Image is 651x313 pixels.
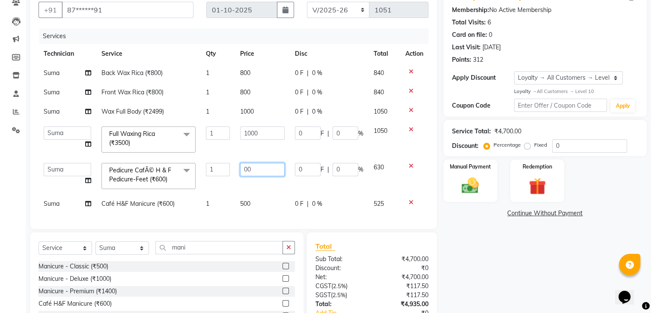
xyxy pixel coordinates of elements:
span: Total [315,242,335,251]
input: Search or Scan [155,241,283,254]
img: _gift.svg [523,176,551,197]
span: 800 [240,88,250,96]
button: Apply [610,99,635,112]
iframe: chat widget [615,279,642,304]
button: +91 [39,2,62,18]
div: 0 [489,30,492,39]
div: ₹4,700.00 [372,273,435,282]
div: ( ) [309,291,372,300]
div: ₹4,700.00 [494,127,521,136]
span: Front Wax Rica (₹800) [101,88,163,96]
div: Manicure - Premium (₹1400) [39,287,117,296]
th: Price [235,44,290,63]
span: Back Wax Rica (₹800) [101,69,163,77]
div: ₹4,700.00 [372,255,435,264]
div: Manicure - Deluxe (₹1000) [39,274,111,283]
span: Full Waxing Rica (₹3500) [109,130,155,147]
div: Points: [452,55,471,64]
span: 0 % [312,69,322,78]
div: Last Visit: [452,43,481,52]
div: Discount: [452,141,479,150]
label: Redemption [523,163,552,171]
span: 525 [374,200,384,208]
span: 1 [206,69,209,77]
span: 0 % [312,107,322,116]
div: Total: [309,300,372,309]
div: Discount: [309,264,372,273]
div: Services [39,28,435,44]
div: Apply Discount [452,73,514,82]
div: Coupon Code [452,101,514,110]
div: 6 [488,18,491,27]
span: % [358,129,363,138]
span: F [321,129,324,138]
div: ₹4,935.00 [372,300,435,309]
span: | [307,199,309,208]
input: Search by Name/Mobile/Email/Code [62,2,193,18]
span: 800 [240,69,250,77]
span: 0 F [295,69,303,78]
span: 0 F [295,199,303,208]
div: Manicure - Classic (₹500) [39,262,108,271]
span: Pedicure CafÃ© H & F Pedicure-Feet (₹600) [109,166,171,183]
span: Suma [44,88,59,96]
span: 2.5% [333,292,345,298]
a: x [130,139,134,147]
span: | [307,69,309,78]
span: | [307,88,309,97]
th: Technician [39,44,96,63]
input: Enter Offer / Coupon Code [514,99,607,112]
div: ₹117.50 [372,282,435,291]
img: _cash.svg [456,176,484,196]
span: Suma [44,69,59,77]
strong: Loyalty → [514,88,537,94]
label: Percentage [493,141,521,149]
span: 2.5% [333,283,346,289]
div: ₹0 [372,264,435,273]
div: Net: [309,273,372,282]
span: 630 [374,163,384,171]
div: No Active Membership [452,6,638,15]
span: Suma [44,200,59,208]
a: Continue Without Payment [445,209,645,218]
div: ₹117.50 [372,291,435,300]
span: | [327,129,329,138]
div: Service Total: [452,127,491,136]
a: x [167,175,171,183]
span: % [358,165,363,174]
label: Manual Payment [450,163,491,171]
div: Membership: [452,6,489,15]
span: | [307,107,309,116]
span: | [327,165,329,174]
div: 312 [473,55,483,64]
span: F [321,165,324,174]
span: 500 [240,200,250,208]
th: Qty [201,44,235,63]
span: 0 % [312,199,322,208]
th: Action [400,44,428,63]
span: 0 F [295,88,303,97]
div: Sub Total: [309,255,372,264]
span: 840 [374,69,384,77]
span: 1050 [374,127,387,135]
span: 0 F [295,107,303,116]
span: 840 [374,88,384,96]
div: Total Visits: [452,18,486,27]
span: CGST [315,282,331,290]
div: ( ) [309,282,372,291]
span: 1000 [240,108,254,115]
span: 0 % [312,88,322,97]
th: Total [369,44,400,63]
label: Fixed [534,141,547,149]
div: Card on file: [452,30,487,39]
th: Service [96,44,201,63]
th: Disc [290,44,369,63]
span: SGST [315,291,331,299]
span: Suma [44,108,59,115]
span: 1 [206,88,209,96]
div: All Customers → Level 10 [514,88,638,95]
span: 1 [206,108,209,115]
div: [DATE] [482,43,501,52]
span: 1 [206,200,209,208]
span: Café H&F Manicure (₹600) [101,200,175,208]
